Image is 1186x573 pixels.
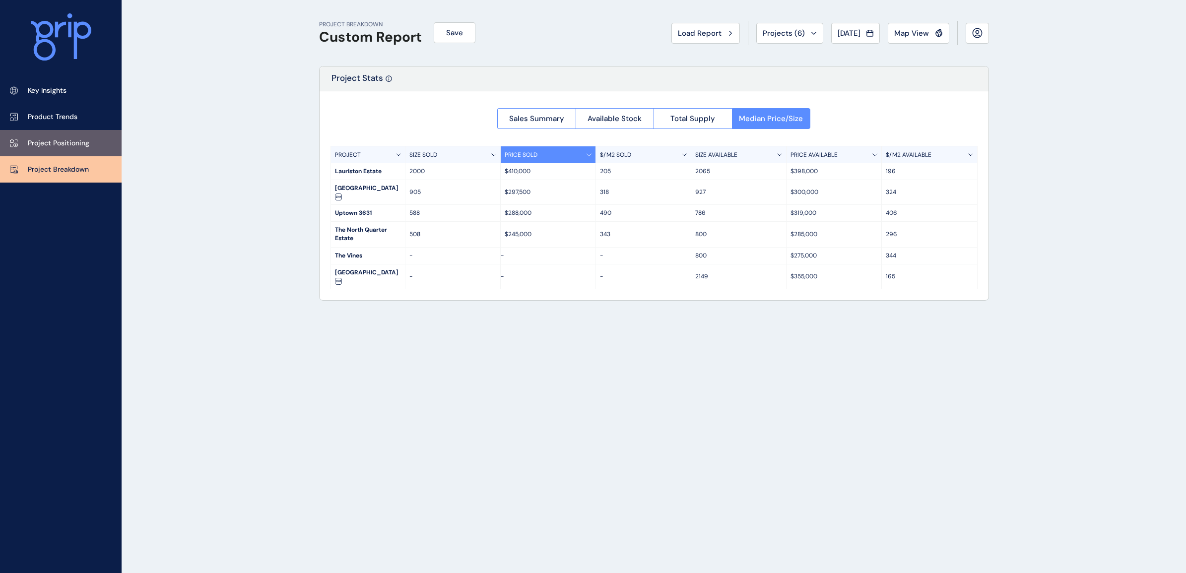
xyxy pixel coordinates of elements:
[739,114,803,124] span: Median Price/Size
[331,222,405,248] div: The North Quarter Estate
[600,272,687,281] p: -
[28,86,66,96] p: Key Insights
[886,272,973,281] p: 165
[695,209,782,217] p: 786
[600,188,687,196] p: 318
[588,114,642,124] span: Available Stock
[791,167,877,176] p: $398,000
[509,114,564,124] span: Sales Summary
[886,151,931,159] p: $/M2 AVAILABLE
[671,23,740,44] button: Load Report
[695,167,782,176] p: 2065
[695,272,782,281] p: 2149
[335,151,361,159] p: PROJECT
[331,248,405,264] div: The Vines
[331,163,405,180] div: Lauriston Estate
[756,23,823,44] button: Projects (6)
[791,188,877,196] p: $300,000
[505,151,537,159] p: PRICE SOLD
[600,209,687,217] p: 490
[886,188,973,196] p: 324
[791,272,877,281] p: $355,000
[28,165,89,175] p: Project Breakdown
[576,108,654,129] button: Available Stock
[501,252,595,260] p: -
[501,272,595,281] p: -
[600,167,687,176] p: 205
[505,167,592,176] p: $410,000
[831,23,880,44] button: [DATE]
[409,272,496,281] p: -
[331,205,405,221] div: Uptown 3631
[28,138,89,148] p: Project Positioning
[670,114,715,124] span: Total Supply
[888,23,949,44] button: Map View
[319,20,422,29] p: PROJECT BREAKDOWN
[497,108,576,129] button: Sales Summary
[409,151,437,159] p: SIZE SOLD
[763,28,805,38] span: Projects ( 6 )
[600,151,631,159] p: $/M2 SOLD
[732,108,811,129] button: Median Price/Size
[331,264,405,289] div: [GEOGRAPHIC_DATA]
[886,167,973,176] p: 196
[331,72,383,91] p: Project Stats
[28,112,77,122] p: Product Trends
[838,28,860,38] span: [DATE]
[695,151,737,159] p: SIZE AVAILABLE
[505,230,592,239] p: $245,000
[654,108,732,129] button: Total Supply
[894,28,929,38] span: Map View
[886,252,973,260] p: 344
[791,230,877,239] p: $285,000
[409,230,496,239] p: 508
[695,230,782,239] p: 800
[600,252,687,260] p: -
[695,188,782,196] p: 927
[695,252,782,260] p: 800
[409,167,496,176] p: 2000
[791,252,877,260] p: $275,000
[434,22,475,43] button: Save
[331,180,405,204] div: [GEOGRAPHIC_DATA]
[505,209,592,217] p: $288,000
[409,252,496,260] p: -
[678,28,722,38] span: Load Report
[319,29,422,46] h1: Custom Report
[409,188,496,196] p: 905
[409,209,496,217] p: 588
[886,209,973,217] p: 406
[791,209,877,217] p: $319,000
[446,28,463,38] span: Save
[791,151,838,159] p: PRICE AVAILABLE
[505,188,592,196] p: $297,500
[600,230,687,239] p: 343
[886,230,973,239] p: 296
